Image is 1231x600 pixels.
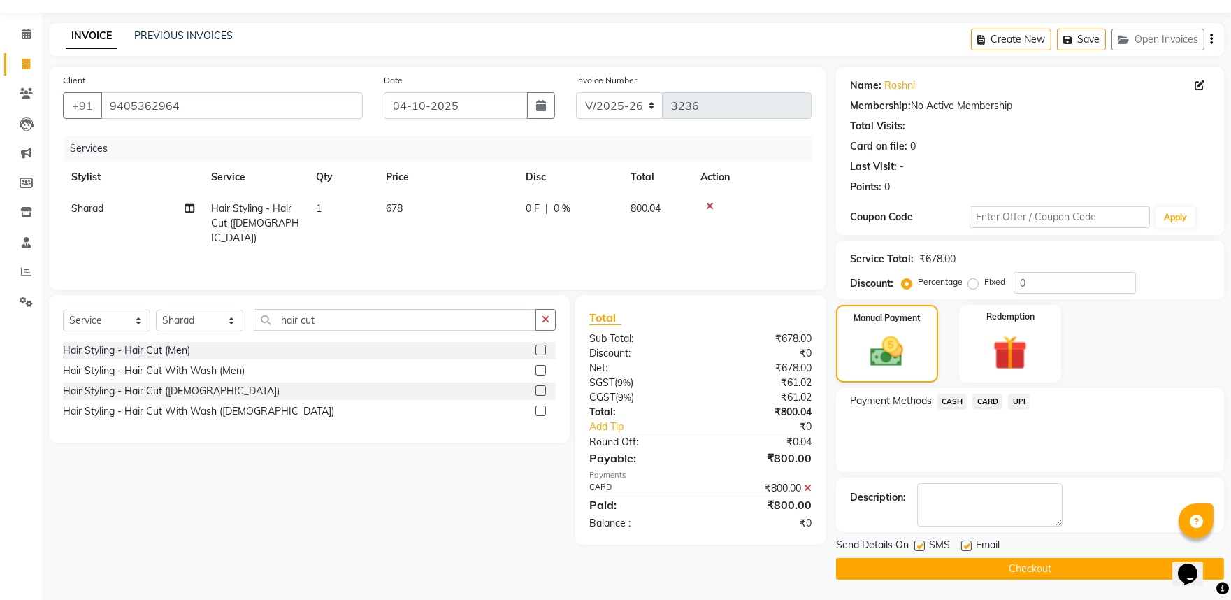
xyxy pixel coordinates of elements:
span: | [545,201,548,216]
button: Open Invoices [1111,29,1204,50]
div: ( ) [579,390,700,405]
div: Hair Styling - Hair Cut With Wash (Men) [63,364,245,378]
div: Balance : [579,516,700,531]
div: Coupon Code [850,210,970,224]
div: Points: [850,180,881,194]
span: CASH [937,394,967,410]
div: - [900,159,904,174]
span: 0 % [554,201,570,216]
div: Card on file: [850,139,907,154]
a: INVOICE [66,24,117,49]
div: ₹678.00 [700,331,822,346]
div: Total Visits: [850,119,905,134]
div: Service Total: [850,252,914,266]
a: PREVIOUS INVOICES [134,29,233,42]
div: ₹0 [700,346,822,361]
label: Invoice Number [576,74,637,87]
span: 0 F [526,201,540,216]
span: Email [976,538,1000,555]
span: CGST [589,391,615,403]
div: Sub Total: [579,331,700,346]
th: Disc [517,162,622,193]
label: Redemption [986,310,1035,323]
div: Hair Styling - Hair Cut (Men) [63,343,190,358]
span: 678 [386,202,403,215]
span: 1 [316,202,322,215]
iframe: chat widget [1172,544,1217,586]
th: Action [692,162,812,193]
span: Hair Styling - Hair Cut ([DEMOGRAPHIC_DATA]) [211,202,299,244]
div: Round Off: [579,435,700,450]
div: ₹800.00 [700,481,822,496]
th: Service [203,162,308,193]
label: Manual Payment [854,312,921,324]
label: Date [384,74,403,87]
div: Membership: [850,99,911,113]
div: Hair Styling - Hair Cut With Wash ([DEMOGRAPHIC_DATA]) [63,404,334,419]
span: Send Details On [836,538,909,555]
div: Total: [579,405,700,420]
input: Search by Name/Mobile/Email/Code [101,92,363,119]
div: ₹800.00 [700,497,822,513]
div: Name: [850,78,881,93]
div: Services [64,136,822,162]
span: UPI [1008,394,1030,410]
div: ₹678.00 [700,361,822,376]
div: Discount: [850,276,893,291]
a: Add Tip [579,420,721,434]
button: +91 [63,92,102,119]
img: _cash.svg [860,333,914,371]
button: Apply [1156,207,1195,228]
th: Qty [308,162,377,193]
div: ₹0 [721,420,822,434]
div: Discount: [579,346,700,361]
span: SGST [589,376,614,389]
span: Total [589,310,621,325]
div: 0 [910,139,916,154]
span: CARD [972,394,1002,410]
div: 0 [884,180,890,194]
button: Save [1057,29,1106,50]
label: Percentage [918,276,963,288]
div: ₹61.02 [700,376,822,390]
span: Payment Methods [850,394,932,408]
label: Client [63,74,85,87]
div: ₹800.04 [700,405,822,420]
span: SMS [929,538,950,555]
th: Stylist [63,162,203,193]
button: Checkout [836,558,1224,580]
div: CARD [579,481,700,496]
div: Payments [589,469,811,481]
div: ₹678.00 [919,252,956,266]
div: ₹61.02 [700,390,822,405]
input: Enter Offer / Coupon Code [970,206,1150,228]
div: Payable: [579,450,700,466]
button: Create New [971,29,1051,50]
div: Last Visit: [850,159,897,174]
div: Hair Styling - Hair Cut ([DEMOGRAPHIC_DATA]) [63,384,280,399]
span: 800.04 [631,202,661,215]
span: 9% [617,377,631,388]
label: Fixed [984,276,1005,288]
div: Net: [579,361,700,376]
span: Sharad [71,202,103,215]
div: ₹0 [700,516,822,531]
span: 9% [618,392,631,403]
input: Search or Scan [254,309,536,331]
div: ( ) [579,376,700,390]
div: ₹800.00 [700,450,822,466]
a: Roshni [884,78,915,93]
div: No Active Membership [850,99,1210,113]
div: ₹0.04 [700,435,822,450]
th: Price [377,162,517,193]
th: Total [622,162,692,193]
div: Description: [850,490,906,505]
div: Paid: [579,497,700,513]
img: _gift.svg [982,331,1038,374]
